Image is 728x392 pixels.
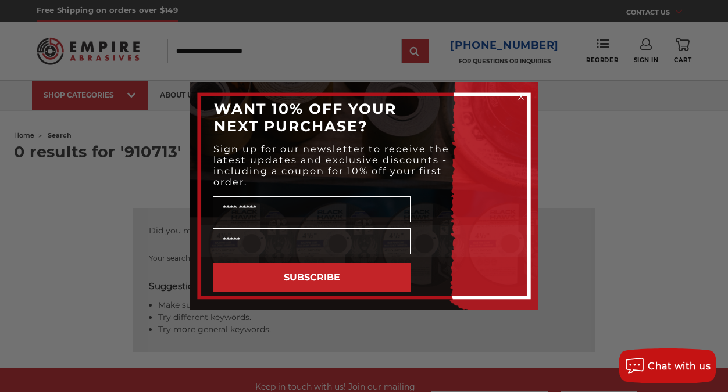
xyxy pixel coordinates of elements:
[213,263,411,292] button: SUBSCRIBE
[515,91,527,103] button: Close dialog
[214,100,397,135] span: WANT 10% OFF YOUR NEXT PURCHASE?
[213,143,449,188] span: Sign up for our newsletter to receive the latest updates and exclusive discounts - including a co...
[619,348,716,383] button: Chat with us
[648,361,711,372] span: Chat with us
[213,228,411,254] input: Email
